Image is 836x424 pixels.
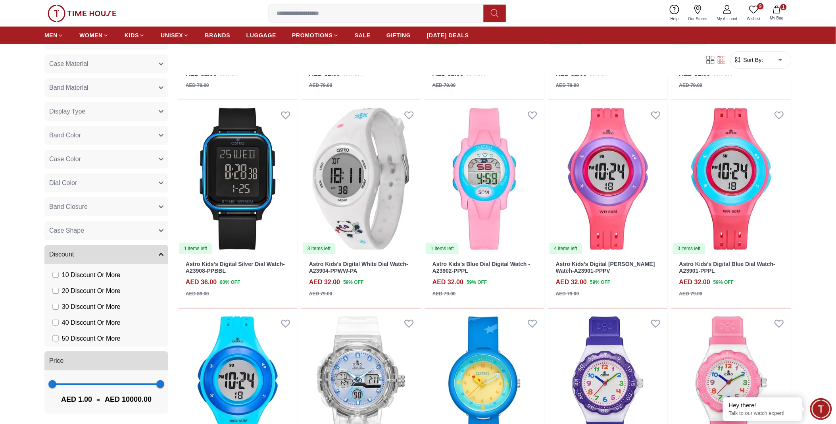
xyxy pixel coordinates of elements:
[426,243,459,254] div: 1 items left
[62,270,121,279] span: 10 Discount Or More
[556,278,587,287] h4: AED 32.00
[105,393,152,405] span: AED 10000.00
[49,202,88,211] span: Band Closure
[386,31,411,39] span: GIFTING
[49,130,81,140] span: Band Color
[742,3,765,23] a: 9Wishlist
[62,333,121,343] span: 50 Discount Or More
[427,31,469,39] span: [DATE] DEALS
[52,319,59,326] input: 40 Discount Or More
[62,302,121,311] span: 30 Discount Or More
[205,31,231,39] span: BRANDS
[49,59,88,68] span: Case Material
[679,278,710,287] h4: AED 32.00
[48,5,117,22] img: ...
[62,286,121,295] span: 20 Discount Or More
[671,103,791,255] a: Astro Kids's Digital Blue Dial Watch-A23901-PPPL3 items left
[432,261,530,274] a: Astro Kids's Blue Dial Digital Watch - A23902-PPPL
[49,106,85,116] span: Display Type
[556,290,579,297] div: AED 79.00
[301,103,421,255] img: Astro Kids's Digital White Dial Watch-A23904-PPWW-PA
[44,245,168,264] button: Discount
[44,125,168,145] button: Band Color
[666,3,684,23] a: Help
[246,28,277,42] a: LUGGAGE
[744,16,764,22] span: Wishlist
[309,261,408,274] a: Astro Kids's Digital White Dial Watch-A23904-PPWW-PA
[79,28,109,42] a: WOMEN
[178,103,298,255] a: Astro Kids's Digital Silver Dial Watch-A23908-PPBBL1 items left
[590,279,610,286] span: 59 % OFF
[61,393,92,405] span: AED 1.00
[729,401,796,409] div: Hey there!
[44,54,168,73] button: Case Material
[44,149,168,168] button: Case Color
[49,178,77,187] span: Dial Color
[44,31,58,39] span: MEN
[550,243,582,254] div: 4 items left
[425,103,544,255] img: Astro Kids's Blue Dial Digital Watch - A23902-PPPL
[179,243,212,254] div: 1 items left
[556,261,655,274] a: Astro Kids's Digital [PERSON_NAME] Watch-A23901-PPPV
[780,4,787,10] span: 1
[685,16,711,22] span: Our Stores
[178,103,298,255] img: Astro Kids's Digital Silver Dial Watch-A23908-PPBBL
[220,279,240,286] span: 60 % OFF
[309,278,340,287] h4: AED 32.00
[52,287,59,294] input: 20 Discount Or More
[44,221,168,240] button: Case Shape
[44,197,168,216] button: Band Closure
[52,272,59,278] input: 10 Discount Or More
[79,31,103,39] span: WOMEN
[205,28,231,42] a: BRANDS
[49,154,81,164] span: Case Color
[44,78,168,97] button: Band Material
[343,279,363,286] span: 59 % OFF
[767,15,787,21] span: My Bag
[92,393,105,405] span: -
[742,56,763,64] span: Sort By:
[309,82,332,89] div: AED 79.00
[757,3,764,10] span: 9
[355,31,371,39] span: SALE
[44,173,168,192] button: Dial Color
[186,261,285,274] a: Astro Kids's Digital Silver Dial Watch-A23908-PPBBL
[548,103,668,255] img: Astro Kids's Digital Violet Dial Watch-A23901-PPPV
[161,31,183,39] span: UNISEX
[432,278,463,287] h4: AED 32.00
[679,82,703,89] div: AED 79.00
[556,82,579,89] div: AED 79.00
[467,279,487,286] span: 59 % OFF
[52,303,59,310] input: 30 Discount Or More
[49,249,74,259] span: Discount
[714,16,741,22] span: My Account
[765,4,788,23] button: 1My Bag
[44,351,168,370] button: Price
[44,28,63,42] a: MEN
[44,102,168,121] button: Display Type
[432,82,456,89] div: AED 79.00
[673,243,705,254] div: 3 items left
[125,28,145,42] a: KIDS
[684,3,712,23] a: Our Stores
[667,16,682,22] span: Help
[49,225,84,235] span: Case Shape
[671,103,791,255] img: Astro Kids's Digital Blue Dial Watch-A23901-PPPL
[810,398,832,420] div: Chat Widget
[679,261,775,274] a: Astro Kids's Digital Blue Dial Watch-A23901-PPPL
[386,28,411,42] a: GIFTING
[679,290,703,297] div: AED 79.00
[186,290,209,297] div: AED 89.00
[713,279,734,286] span: 59 % OFF
[432,290,456,297] div: AED 79.00
[303,243,335,254] div: 3 items left
[62,318,121,327] span: 40 Discount Or More
[301,103,421,255] a: Astro Kids's Digital White Dial Watch-A23904-PPWW-PA3 items left
[292,31,333,39] span: PROMOTIONS
[186,82,209,89] div: AED 79.00
[246,31,277,39] span: LUGGAGE
[548,103,668,255] a: Astro Kids's Digital Violet Dial Watch-A23901-PPPV4 items left
[52,335,59,341] input: 50 Discount Or More
[309,290,332,297] div: AED 79.00
[355,28,371,42] a: SALE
